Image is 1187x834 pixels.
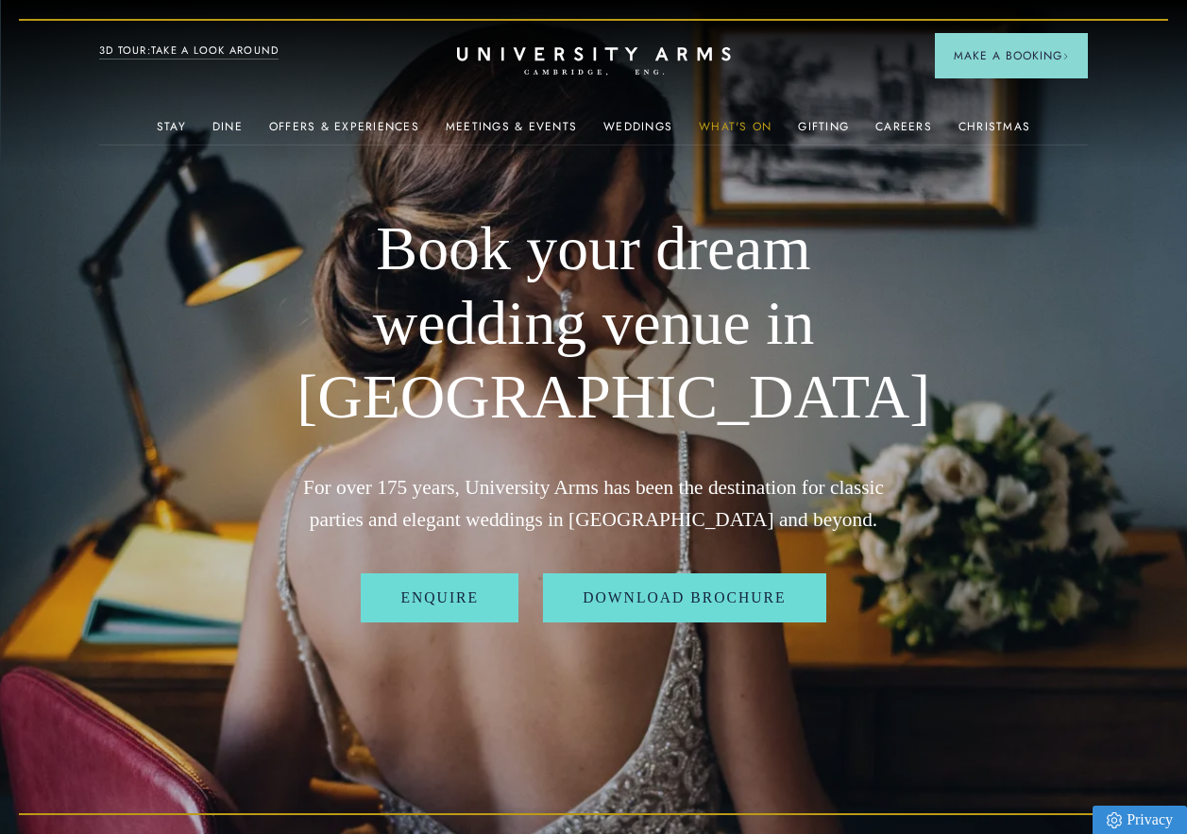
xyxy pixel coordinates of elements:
a: Enquire [361,573,518,621]
a: Download Brochure [543,573,825,621]
a: Careers [875,120,932,145]
img: Privacy [1107,812,1122,828]
img: Arrow icon [1062,53,1069,60]
a: Privacy [1093,806,1187,834]
a: Gifting [798,120,849,145]
span: Make a Booking [954,47,1069,64]
a: Dine [212,120,243,145]
button: Make a BookingArrow icon [935,33,1088,78]
p: For over 175 years, University Arms has been the destination for classic parties and elegant wedd... [297,471,890,536]
a: 3D TOUR:TAKE A LOOK AROUND [99,43,280,60]
a: Weddings [603,120,672,145]
a: Stay [157,120,186,145]
a: Home [457,47,731,77]
a: Meetings & Events [446,120,577,145]
a: Offers & Experiences [269,120,419,145]
a: Christmas [958,120,1030,145]
a: What's On [699,120,772,145]
h1: Book your dream wedding venue in [GEOGRAPHIC_DATA] [297,212,890,434]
